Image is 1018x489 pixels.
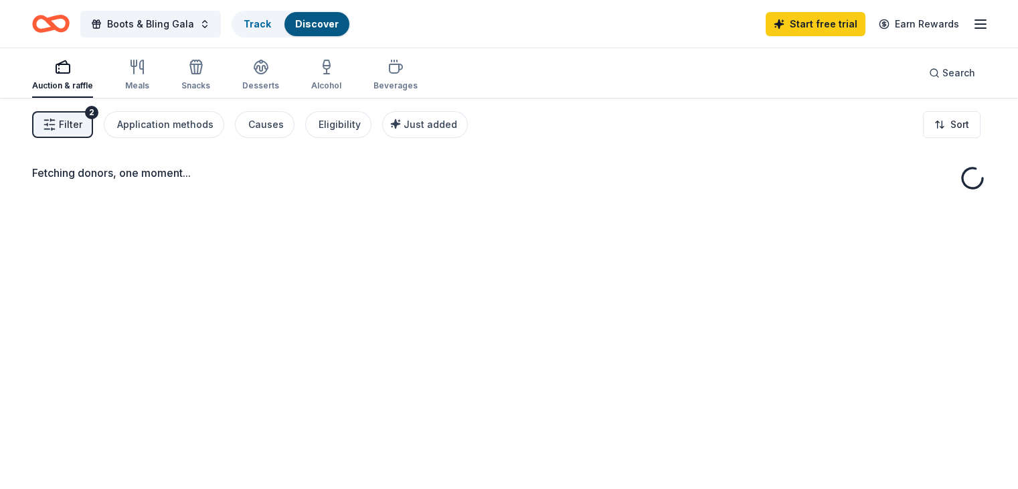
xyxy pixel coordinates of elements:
[311,54,341,98] button: Alcohol
[125,80,149,91] div: Meals
[181,54,210,98] button: Snacks
[918,60,986,86] button: Search
[923,111,981,138] button: Sort
[248,117,284,133] div: Causes
[373,80,418,91] div: Beverages
[107,16,194,32] span: Boots & Bling Gala
[319,117,361,133] div: Eligibility
[305,111,371,138] button: Eligibility
[871,12,967,36] a: Earn Rewards
[32,8,70,40] a: Home
[59,117,82,133] span: Filter
[80,11,221,38] button: Boots & Bling Gala
[104,111,224,138] button: Application methods
[32,80,93,91] div: Auction & raffle
[235,111,294,138] button: Causes
[32,54,93,98] button: Auction & raffle
[32,111,93,138] button: Filter2
[950,117,969,133] span: Sort
[117,117,214,133] div: Application methods
[242,54,279,98] button: Desserts
[404,119,457,130] span: Just added
[244,18,271,29] a: Track
[373,54,418,98] button: Beverages
[311,80,341,91] div: Alcohol
[181,80,210,91] div: Snacks
[32,165,986,181] div: Fetching donors, one moment...
[232,11,351,38] button: TrackDiscover
[85,106,98,119] div: 2
[242,80,279,91] div: Desserts
[766,12,865,36] a: Start free trial
[295,18,339,29] a: Discover
[382,111,468,138] button: Just added
[125,54,149,98] button: Meals
[942,65,975,81] span: Search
